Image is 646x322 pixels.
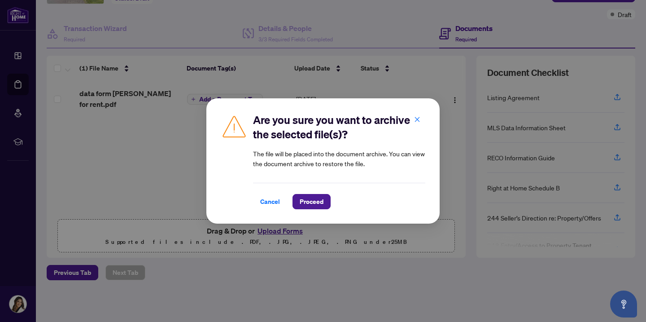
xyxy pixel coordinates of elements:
[221,113,248,140] img: Caution Icon
[253,149,425,168] article: The file will be placed into the document archive. You can view the document archive to restore t...
[253,113,425,141] h2: Are you sure you want to archive the selected file(s)?
[260,194,280,209] span: Cancel
[610,291,637,318] button: Open asap
[253,194,287,209] button: Cancel
[300,194,323,209] span: Proceed
[292,194,331,209] button: Proceed
[414,116,420,123] span: close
